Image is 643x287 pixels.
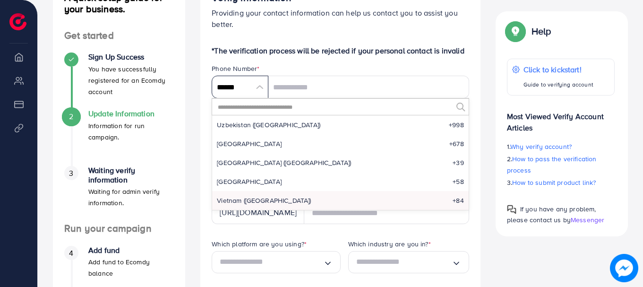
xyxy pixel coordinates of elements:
[212,45,469,56] p: *The verification process will be rejected if your personal contact is invalid
[217,139,282,148] span: [GEOGRAPHIC_DATA]
[53,166,185,223] li: Waiting verify information
[217,158,351,167] span: [GEOGRAPHIC_DATA] ([GEOGRAPHIC_DATA])
[523,64,593,75] p: Click to kickstart!
[88,256,174,279] p: Add fund to Ecomdy balance
[212,251,340,273] div: Search for option
[532,26,551,37] p: Help
[571,215,604,225] span: Messenger
[212,64,259,73] label: Phone Number
[53,109,185,166] li: Update Information
[88,120,174,143] p: Information for run campaign.
[610,254,638,282] img: image
[507,153,615,176] p: 2.
[88,166,174,184] h4: Waiting verify information
[88,186,174,209] p: Waiting for admin verify information.
[88,52,174,61] h4: Sign Up Success
[510,142,572,151] span: Why verify account?
[453,177,463,186] span: +58
[212,7,469,30] p: Providing your contact information can help us contact you to assist you better.
[217,177,282,186] span: [GEOGRAPHIC_DATA]
[217,120,320,130] span: Uzbekistan ([GEOGRAPHIC_DATA])
[217,196,311,205] span: Vietnam ([GEOGRAPHIC_DATA])
[507,154,597,175] span: How to pass the verification process
[507,205,516,214] img: Popup guide
[53,52,185,109] li: Sign Up Success
[212,201,304,224] div: [URL][DOMAIN_NAME]
[507,23,524,40] img: Popup guide
[507,141,615,152] p: 1.
[53,223,185,235] h4: Run your campaign
[88,63,174,97] p: You have successfully registered for an Ecomdy account
[69,111,73,122] span: 2
[88,246,174,255] h4: Add fund
[53,30,185,42] h4: Get started
[348,239,431,249] label: Which industry are you in?
[69,168,73,179] span: 3
[356,255,452,270] input: Search for option
[348,251,469,273] div: Search for option
[507,103,615,133] p: Most Viewed Verify Account Articles
[69,248,73,259] span: 4
[523,79,593,90] p: Guide to verifying account
[220,255,323,270] input: Search for option
[507,204,596,225] span: If you have any problem, please contact us by
[507,177,615,188] p: 3.
[212,239,307,249] label: Which platform are you using?
[88,109,174,118] h4: Update Information
[449,139,464,148] span: +678
[512,178,596,187] span: How to submit product link?
[449,120,464,130] span: +998
[453,196,463,205] span: +84
[9,13,26,30] img: logo
[453,158,463,167] span: +39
